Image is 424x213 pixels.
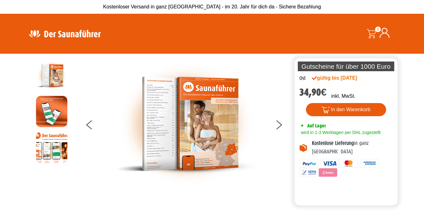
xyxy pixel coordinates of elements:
[307,123,326,129] span: Auf Lager
[375,27,381,32] span: 0
[331,92,355,100] p: inkl. MwSt.
[299,130,380,135] span: wird in 1-3 Werktagen per DHL zugestellt
[321,87,327,98] span: €
[103,4,321,9] span: Kostenloser Versand in ganz [GEOGRAPHIC_DATA] - im 20. Jahr für dich da - Sichere Bezahlung
[312,140,354,146] b: Kostenlose Lieferung
[36,132,67,163] img: Anleitung7tn
[299,74,306,82] div: Ost
[116,60,257,188] img: der-saunafuehrer-2025-ost
[299,87,327,98] bdi: 34,90
[298,62,394,71] p: Gutscheine für über 1000 Euro
[306,103,386,116] button: In den Warenkorb
[312,74,371,82] div: gültig bis [DATE]
[312,139,393,156] p: in ganz [GEOGRAPHIC_DATA]
[36,96,67,127] img: MOCKUP-iPhone_regional
[36,60,67,91] img: der-saunafuehrer-2025-ost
